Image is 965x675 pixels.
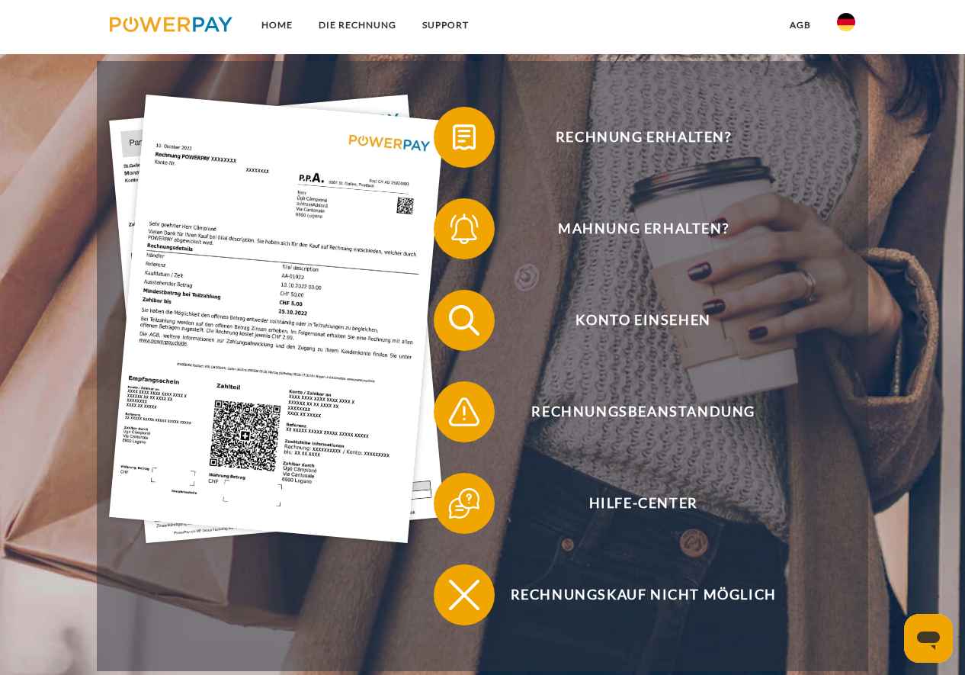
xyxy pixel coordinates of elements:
[109,95,444,543] img: single_invoice_powerpay_de.jpg
[434,290,830,351] button: Konto einsehen
[445,393,483,431] img: qb_warning.svg
[445,210,483,248] img: qb_bell.svg
[457,381,830,442] span: Rechnungsbeanstandung
[457,473,830,534] span: Hilfe-Center
[837,13,855,31] img: de
[434,473,830,534] button: Hilfe-Center
[777,11,824,39] a: agb
[110,17,232,32] img: logo-powerpay.svg
[445,484,483,522] img: qb_help.svg
[434,564,830,625] button: Rechnungskauf nicht möglich
[445,301,483,339] img: qb_search.svg
[248,11,306,39] a: Home
[904,614,953,663] iframe: Schaltfläche zum Öffnen des Messaging-Fensters
[306,11,409,39] a: DIE RECHNUNG
[434,381,830,442] button: Rechnungsbeanstandung
[457,107,830,168] span: Rechnung erhalten?
[457,564,830,625] span: Rechnungskauf nicht möglich
[434,198,830,259] button: Mahnung erhalten?
[445,118,483,156] img: qb_bill.svg
[457,198,830,259] span: Mahnung erhalten?
[457,290,830,351] span: Konto einsehen
[434,107,830,168] button: Rechnung erhalten?
[445,576,483,614] img: qb_close.svg
[409,11,482,39] a: SUPPORT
